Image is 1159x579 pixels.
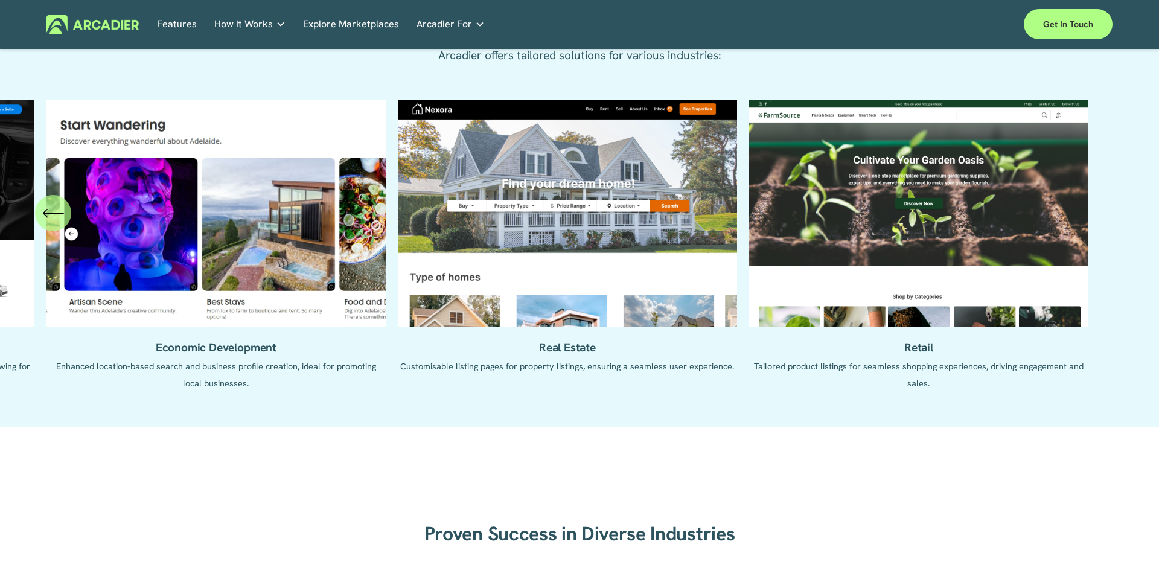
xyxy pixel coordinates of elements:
a: folder dropdown [214,15,286,34]
button: Previous [35,195,71,231]
strong: Proven Success in Diverse Industries [424,521,735,546]
a: Explore Marketplaces [303,15,399,34]
span: Arcadier offers tailored solutions for various industries: [438,48,721,63]
span: How It Works [214,16,273,33]
a: Features [157,15,197,34]
a: Get in touch [1024,9,1113,39]
img: Arcadier [46,15,139,34]
span: Arcadier For [417,16,472,33]
a: folder dropdown [417,15,485,34]
iframe: Chat Widget [1099,521,1159,579]
div: Sohbet Aracı [1099,521,1159,579]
